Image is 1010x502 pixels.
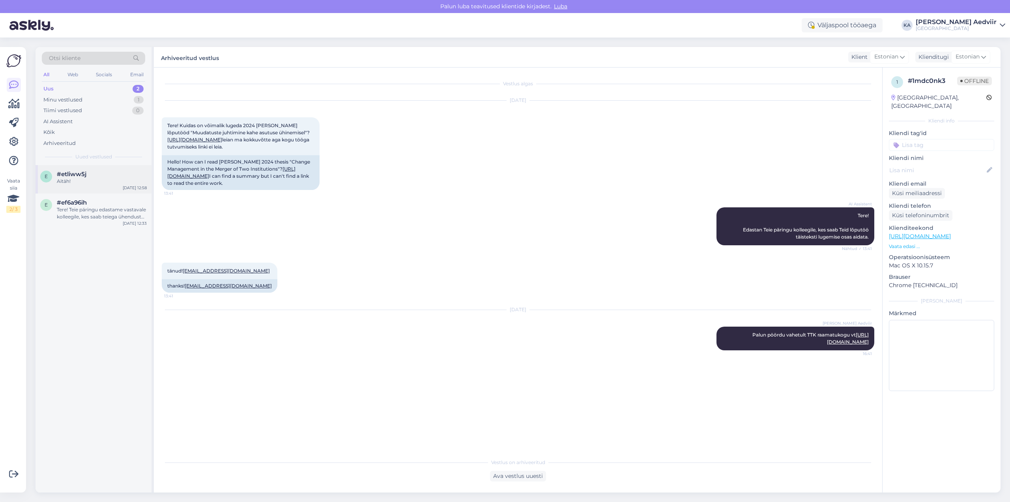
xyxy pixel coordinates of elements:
div: [GEOGRAPHIC_DATA], [GEOGRAPHIC_DATA] [891,94,986,110]
a: [EMAIL_ADDRESS][DOMAIN_NAME] [183,268,270,274]
div: [GEOGRAPHIC_DATA] [916,25,997,32]
div: [DATE] 12:33 [123,220,147,226]
input: Lisa tag [889,139,994,151]
a: [URL][DOMAIN_NAME] [167,137,222,143]
span: Otsi kliente [49,54,80,62]
span: Palun pöördu vahetult TTK raamatukogu vt [752,332,869,345]
div: All [42,70,51,80]
div: Vestlus algas [162,80,874,87]
a: [PERSON_NAME] Aedviir[GEOGRAPHIC_DATA] [916,19,1005,32]
p: Kliendi email [889,180,994,188]
span: [PERSON_NAME] Aedviir [823,320,872,326]
span: Tere! Kuidas on võimalik lugeda 2024 [PERSON_NAME] lõputööd "Muudatuste juhtimine kahe asutuse üh... [167,122,310,150]
img: Askly Logo [6,53,21,68]
div: Tere! Teie päringu edastame vastavale kolleegile, kes saab teiega ühendust [PERSON_NAME] seoses p... [57,206,147,220]
span: 1 [896,79,898,85]
div: KA [902,20,913,31]
div: Kliendi info [889,117,994,124]
div: 2 [133,85,144,93]
div: Klient [848,53,868,61]
p: Kliendi telefon [889,202,994,210]
div: # 1mdc0nk3 [908,76,957,86]
input: Lisa nimi [889,166,985,175]
span: 13:41 [164,190,194,196]
div: Küsi telefoninumbrit [889,210,952,221]
div: [DATE] 12:58 [123,185,147,191]
p: Chrome [TECHNICAL_ID] [889,281,994,290]
div: Uus [43,85,54,93]
span: AI Assistent [842,201,872,207]
div: [DATE] [162,306,874,313]
p: Brauser [889,273,994,281]
div: thanks! [162,279,277,293]
span: Estonian [874,53,898,61]
div: AI Assistent [43,118,73,126]
span: 13:41 [164,293,194,299]
p: Kliendi nimi [889,154,994,162]
div: Email [129,70,145,80]
div: Socials [94,70,114,80]
span: 16:41 [842,351,872,357]
span: e [45,173,48,179]
div: Väljaspool tööaega [802,18,883,32]
span: Uued vestlused [75,153,112,160]
span: Nähtud ✓ 13:41 [842,246,872,252]
a: [EMAIL_ADDRESS][DOMAIN_NAME] [185,283,272,289]
div: Tiimi vestlused [43,107,82,115]
div: 1 [134,96,144,104]
div: Hello! How can I read [PERSON_NAME] 2024 thesis "Change Management in the Merger of Two Instituti... [162,155,320,190]
div: Minu vestlused [43,96,82,104]
div: Aitäh! [57,178,147,185]
p: Märkmed [889,309,994,318]
span: Luba [552,3,570,10]
p: Klienditeekond [889,224,994,232]
div: 2 / 3 [6,206,21,213]
p: Mac OS X 10.15.7 [889,261,994,270]
span: Estonian [956,53,980,61]
p: Operatsioonisüsteem [889,253,994,261]
span: e [45,202,48,208]
div: Vaata siia [6,177,21,213]
span: tänud! [167,268,270,274]
span: Vestlus on arhiveeritud [491,459,545,466]
div: Arhiveeritud [43,139,76,147]
div: [DATE] [162,97,874,104]
div: 0 [132,107,144,115]
p: Vaata edasi ... [889,243,994,250]
div: Ava vestlus uuesti [490,471,546,481]
div: Klienditugi [915,53,949,61]
p: Kliendi tag'id [889,129,994,137]
div: [PERSON_NAME] Aedviir [916,19,997,25]
a: [URL][DOMAIN_NAME] [889,233,951,240]
span: #etliww5j [57,171,86,178]
div: Web [66,70,80,80]
span: Offline [957,77,992,85]
div: [PERSON_NAME] [889,297,994,305]
span: #ef6a96ih [57,199,87,206]
div: Kõik [43,128,55,136]
label: Arhiveeritud vestlus [161,52,219,62]
div: Küsi meiliaadressi [889,188,945,199]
